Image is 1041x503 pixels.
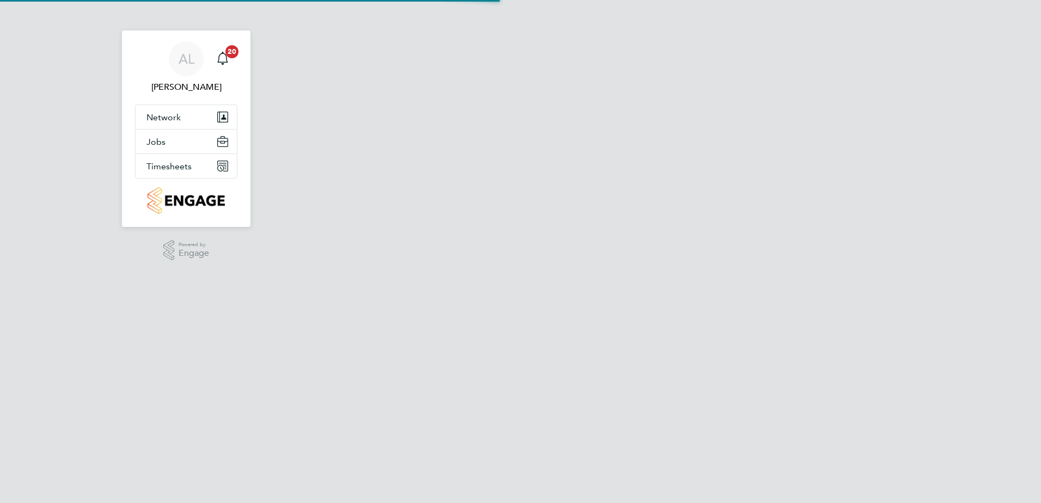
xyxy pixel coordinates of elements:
button: Timesheets [136,154,237,178]
span: 20 [225,45,238,58]
a: Powered byEngage [163,240,210,261]
a: 20 [212,41,234,76]
span: Timesheets [146,161,192,171]
span: AL [179,52,194,66]
span: Powered by [179,240,209,249]
img: countryside-properties-logo-retina.png [148,187,224,214]
span: Network [146,112,181,122]
nav: Main navigation [122,30,250,227]
a: Go to home page [135,187,237,214]
button: Jobs [136,130,237,154]
span: Engage [179,249,209,258]
a: AL[PERSON_NAME] [135,41,237,94]
span: Jobs [146,137,166,147]
button: Network [136,105,237,129]
span: Adam Large [135,81,237,94]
